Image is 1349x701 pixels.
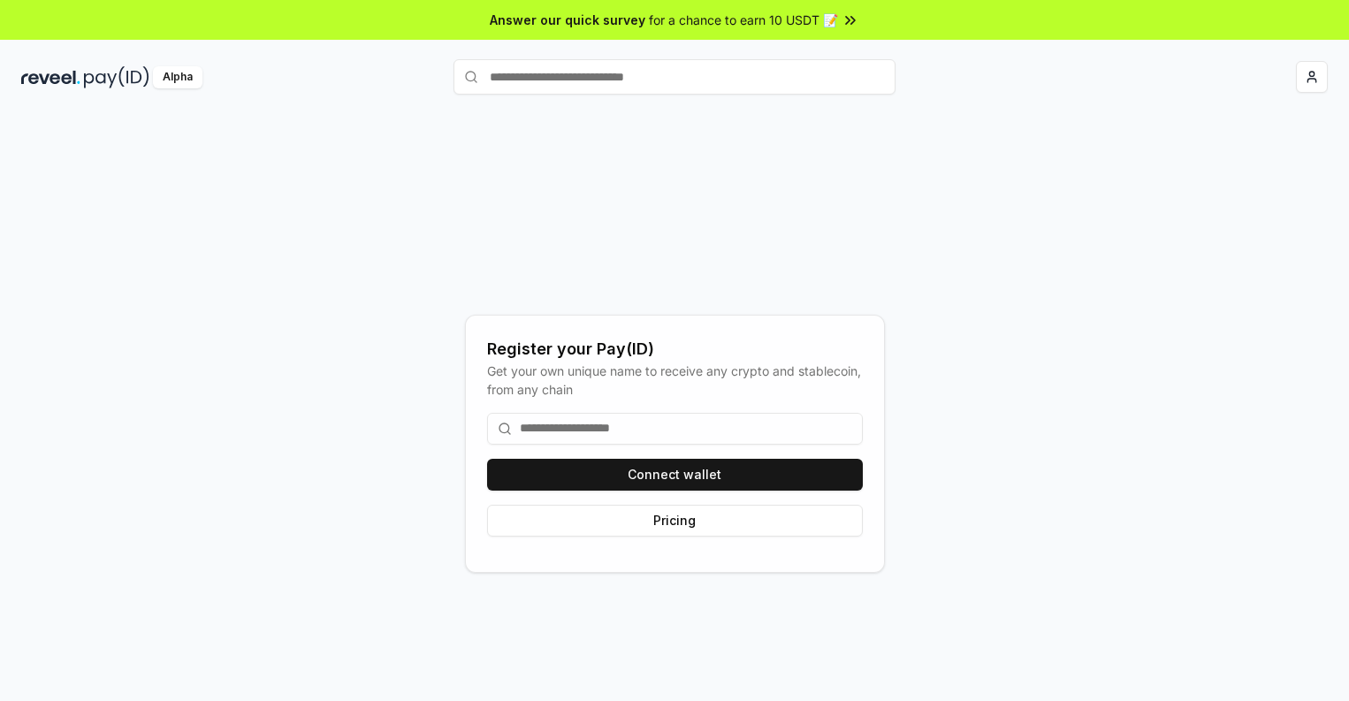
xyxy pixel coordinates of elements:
div: Get your own unique name to receive any crypto and stablecoin, from any chain [487,362,863,399]
button: Pricing [487,505,863,537]
div: Register your Pay(ID) [487,337,863,362]
img: pay_id [84,66,149,88]
span: for a chance to earn 10 USDT 📝 [649,11,838,29]
button: Connect wallet [487,459,863,491]
span: Answer our quick survey [490,11,645,29]
div: Alpha [153,66,202,88]
img: reveel_dark [21,66,80,88]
